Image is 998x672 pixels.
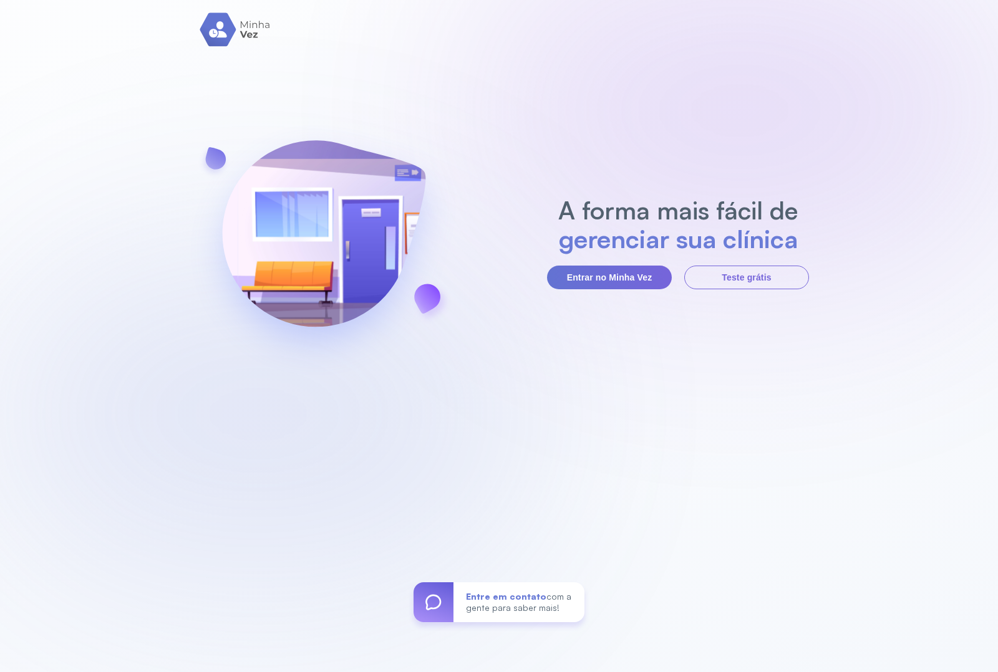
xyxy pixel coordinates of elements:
[552,224,805,253] h2: gerenciar sua clínica
[414,582,584,622] a: Entre em contatocom a gente para saber mais!
[547,266,672,289] button: Entrar no Minha Vez
[552,196,805,224] h2: A forma mais fácil de
[453,582,584,622] div: com a gente para saber mais!
[189,107,458,378] img: banner-login.svg
[684,266,809,289] button: Teste grátis
[200,12,271,47] img: logo.svg
[466,591,546,602] span: Entre em contato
